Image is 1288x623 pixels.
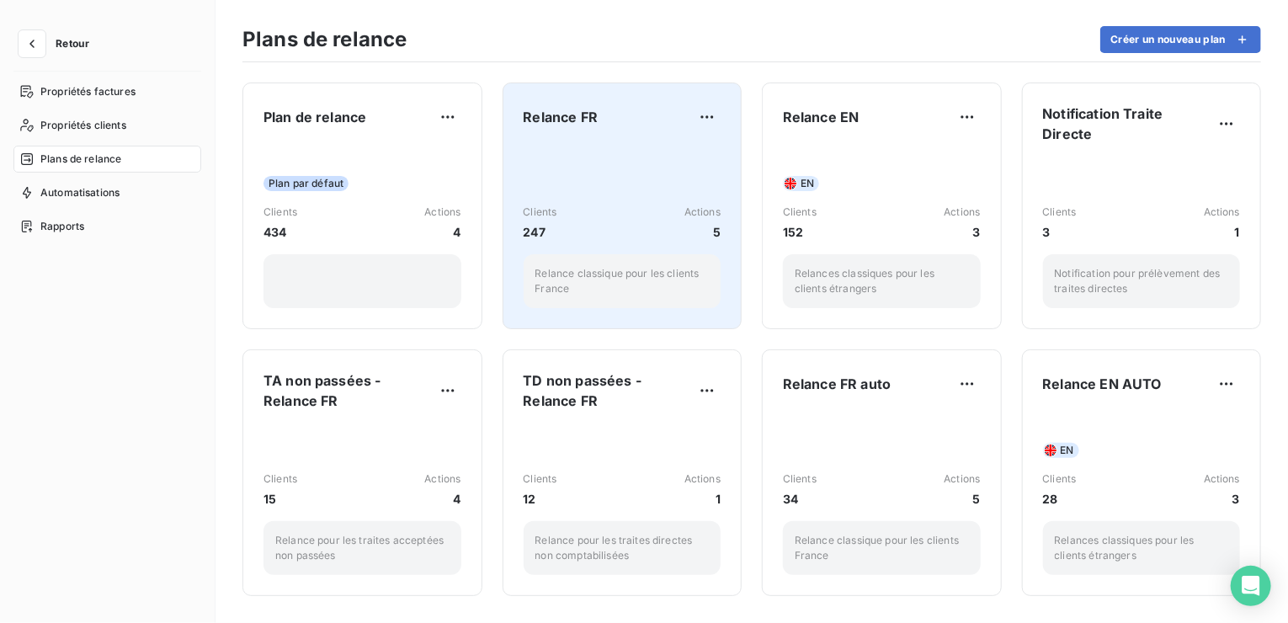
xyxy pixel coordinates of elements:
[684,205,721,220] span: Actions
[944,205,980,220] span: Actions
[944,223,980,241] span: 3
[1055,533,1229,563] p: Relances classiques pour les clients étrangers
[524,107,599,127] span: Relance FR
[783,205,817,220] span: Clients
[13,30,103,57] button: Retour
[1043,471,1077,487] span: Clients
[524,490,557,508] span: 12
[684,490,721,508] span: 1
[1043,223,1077,241] span: 3
[1043,490,1077,508] span: 28
[1204,471,1240,487] span: Actions
[524,205,557,220] span: Clients
[1043,104,1214,144] span: Notification Traite Directe
[801,176,814,191] span: EN
[535,533,710,563] p: Relance pour les traites directes non comptabilisées
[684,223,721,241] span: 5
[263,223,297,241] span: 434
[783,374,891,394] span: Relance FR auto
[263,107,366,127] span: Plan de relance
[1043,205,1077,220] span: Clients
[524,471,557,487] span: Clients
[263,205,297,220] span: Clients
[783,490,817,508] span: 34
[1204,490,1240,508] span: 3
[263,370,434,411] span: TA non passées - Relance FR
[795,266,969,296] p: Relances classiques pour les clients étrangers
[242,24,407,55] h3: Plans de relance
[1100,26,1261,53] button: Créer un nouveau plan
[524,370,695,411] span: TD non passées - Relance FR
[424,490,460,508] span: 4
[1043,374,1162,394] span: Relance EN AUTO
[1061,443,1074,458] span: EN
[783,471,817,487] span: Clients
[783,223,817,241] span: 152
[56,39,89,49] span: Retour
[424,471,460,487] span: Actions
[424,223,460,241] span: 4
[944,471,980,487] span: Actions
[13,179,201,206] a: Automatisations
[13,146,201,173] a: Plans de relance
[684,471,721,487] span: Actions
[524,223,557,241] span: 247
[535,266,710,296] p: Relance classique pour les clients France
[40,185,120,200] span: Automatisations
[40,152,121,167] span: Plans de relance
[263,176,349,191] span: Plan par défaut
[1204,223,1240,241] span: 1
[13,213,201,240] a: Rapports
[424,205,460,220] span: Actions
[1055,266,1229,296] p: Notification pour prélèvement des traites directes
[1231,566,1271,606] div: Open Intercom Messenger
[13,78,201,105] a: Propriétés factures
[1204,205,1240,220] span: Actions
[40,219,84,234] span: Rapports
[275,533,450,563] p: Relance pour les traites acceptées non passées
[783,107,860,127] span: Relance EN
[40,84,136,99] span: Propriétés factures
[944,490,980,508] span: 5
[13,112,201,139] a: Propriétés clients
[40,118,126,133] span: Propriétés clients
[795,533,969,563] p: Relance classique pour les clients France
[263,471,297,487] span: Clients
[263,490,297,508] span: 15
